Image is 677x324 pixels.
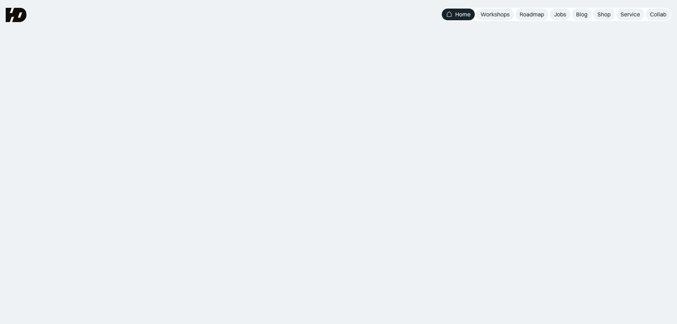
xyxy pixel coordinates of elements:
[554,11,566,18] div: Jobs
[455,11,471,18] div: Home
[620,11,640,18] div: Service
[442,9,475,20] a: Home
[550,9,570,20] a: Jobs
[646,9,671,20] a: Collab
[616,9,644,20] a: Service
[572,9,592,20] a: Blog
[476,9,514,20] a: Workshops
[480,11,510,18] div: Workshops
[597,11,611,18] div: Shop
[515,9,548,20] a: Roadmap
[593,9,615,20] a: Shop
[520,11,544,18] div: Roadmap
[576,11,587,18] div: Blog
[650,11,666,18] div: Collab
